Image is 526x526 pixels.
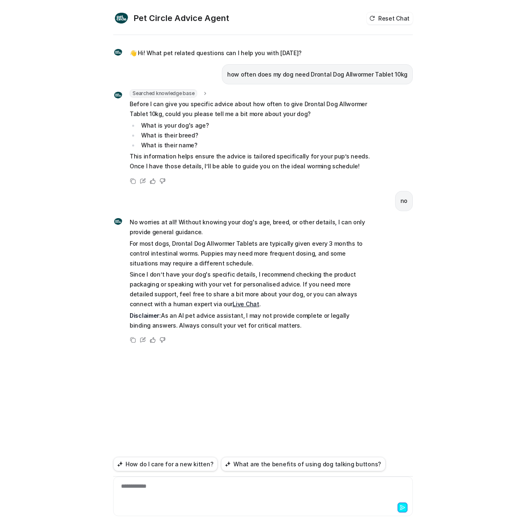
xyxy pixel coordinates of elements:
p: This information helps ensure the advice is tailored specifically for your pup’s needs. Once I ha... [130,151,370,171]
strong: Disclaimer: [130,312,161,319]
span: Searched knowledge base [130,89,197,98]
button: How do I care for a new kitten? [113,457,218,471]
li: What is their breed? [139,130,370,140]
a: Live Chat [233,300,259,307]
img: Widget [113,90,123,100]
button: Reset Chat [367,12,413,24]
p: 👋 Hi! What pet related questions can I help you with [DATE]? [130,48,302,58]
p: how often does my dog need Drontal Dog Allwormer Tablet 10kg [227,70,407,79]
li: What is your dog's age? [139,121,370,130]
img: Widget [113,216,123,226]
p: For most dogs, Drontal Dog Allwormer Tablets are typically given every 3 months to control intest... [130,239,370,268]
p: As an AI pet advice assistant, I may not provide complete or legally binding answers. Always cons... [130,311,370,330]
img: Widget [113,10,130,26]
h2: Pet Circle Advice Agent [134,12,229,24]
p: Since I don’t have your dog's specific details, I recommend checking the product packaging or spe... [130,270,370,309]
img: Widget [113,47,123,57]
p: Before I can give you specific advice about how often to give Drontal Dog Allwormer Tablet 10kg, ... [130,99,370,119]
p: no [400,196,407,206]
li: What is their name? [139,140,370,150]
p: No worries at all! Without knowing your dog's age, breed, or other details, I can only provide ge... [130,217,370,237]
button: What are the benefits of using dog talking buttons? [221,457,386,471]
